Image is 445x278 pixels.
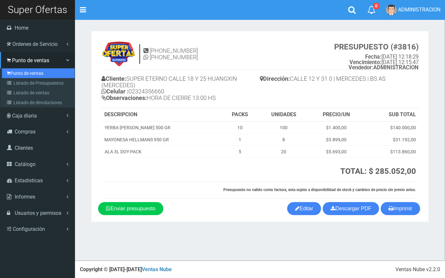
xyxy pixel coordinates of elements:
[222,146,258,158] td: 5
[101,88,128,95] b: Celular :
[334,42,419,51] strong: PRESUPUESTO (#3816)
[349,64,419,71] b: ADMINISTRACION
[363,133,419,146] td: $31.192,00
[258,146,309,158] td: 20
[102,121,222,134] td: YERBA [PERSON_NAME] 500 GR
[349,59,381,65] strong: Vencimiento:
[363,121,419,134] td: $140.000,00
[363,146,419,158] td: $113.860,00
[2,98,75,107] a: Listado de devoluciones
[309,146,364,158] td: $5.693,00
[258,121,309,134] td: 100
[222,121,258,134] td: 10
[2,68,75,78] a: Punto de ventas
[15,210,61,216] span: Usuarios y permisos
[101,75,126,82] b: Cliente:
[101,74,260,104] h4: SUPER ETERNO CALLE 18 Y 25 HUANGXIN (MERCEDES) 02324356660 HORA DE CIERRE 13:00 HS
[222,133,258,146] td: 1
[222,108,258,121] th: PACKS
[15,194,35,200] span: Informes
[258,108,309,121] th: UNIDADES
[101,41,136,67] img: 9k=
[142,266,172,272] a: Ventas Nube
[309,121,364,134] td: $1.400,00
[15,129,36,135] span: Compras
[223,188,416,192] strong: Presupuesto no valido como factura, esta sujeto a disponibilidad de stock y cambios de precio sin...
[395,266,440,273] div: Ventas Nube v2.2.0
[365,54,381,60] strong: Fecha:
[309,108,364,121] th: PRECIO/UN
[98,202,163,215] a: Enviar presupuesto
[309,133,364,146] td: $3.899,00
[12,57,49,63] span: Punto de ventas
[258,133,309,146] td: 8
[340,167,416,176] strong: TOTAL: $ 285.052,00
[102,108,222,121] th: DESCRIPCION
[15,145,33,151] span: Clientes
[287,202,321,215] a: Editar
[2,88,75,98] a: Listado de ventas
[373,3,379,9] span: 0
[111,206,156,211] span: Enviar presupuesto
[334,43,419,71] small: [DATE] 12:18:29 [DATE] 12:15:47
[101,94,147,101] b: Observaciones:
[363,108,419,121] th: SUB TOTAL
[349,64,373,71] strong: Vendedor:
[12,113,37,119] span: Caja diaria
[381,202,420,215] button: Imprimir
[260,75,290,82] b: Dirección:
[13,226,45,232] span: Configuración
[260,74,419,85] h4: CALLE 12 Y 31 0 | MERCEDES | BS AS
[15,25,28,31] span: Home
[323,202,379,215] a: Descargar PDF
[386,5,397,15] img: User Image
[15,177,43,184] span: Estadisticas
[102,146,222,158] td: ALA 3L DOY PACK
[102,133,222,146] td: MAYONESA HELLMANS 950 GR
[15,161,36,167] span: Catálogo
[12,41,58,47] span: Ordenes de Servicio
[2,78,75,88] a: Listado de Presupuestos
[80,266,172,272] strong: Copyright © [DATE]-[DATE]
[143,48,198,61] h4: [PHONE_NUMBER] [PHONE_NUMBER]
[398,7,440,13] span: ADMINISTRACION
[8,4,67,15] span: Super Ofertas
